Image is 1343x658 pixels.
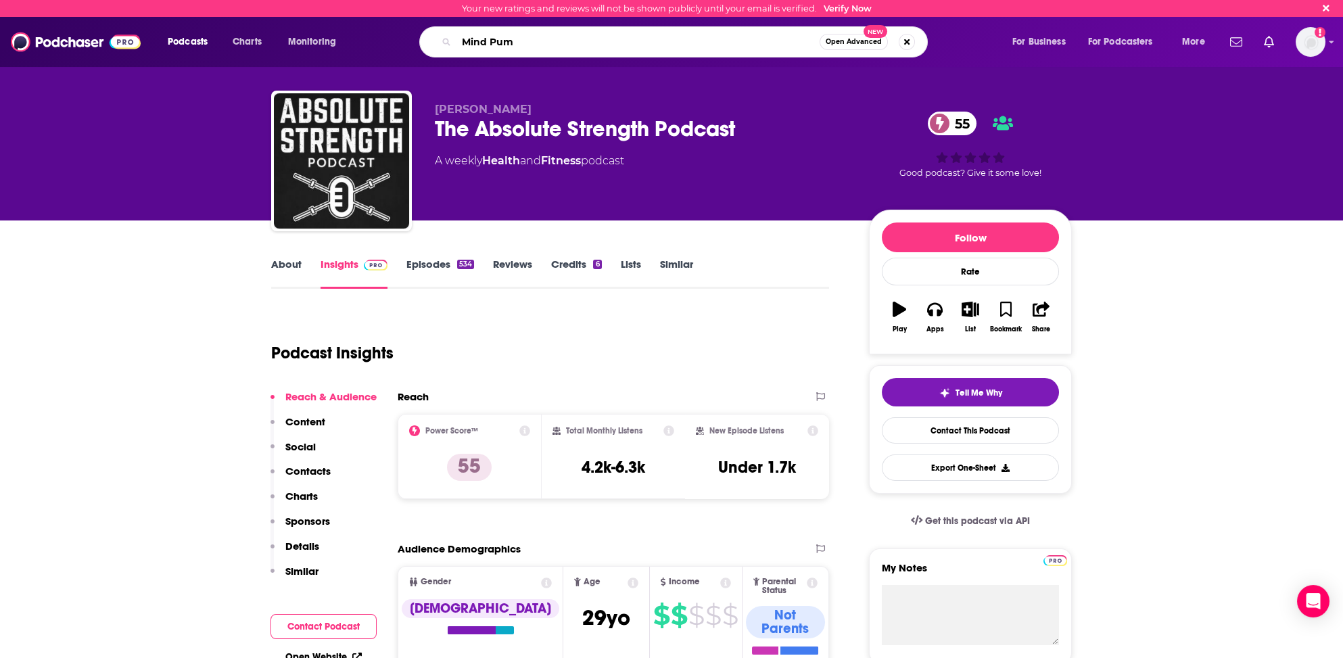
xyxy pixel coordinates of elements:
[551,258,601,289] a: Credits6
[965,325,976,333] div: List
[168,32,208,51] span: Podcasts
[582,605,630,631] span: 29 yo
[1297,585,1329,617] div: Open Intercom Messenger
[824,3,872,14] a: Verify Now
[956,387,1002,398] span: Tell Me Why
[270,490,318,515] button: Charts
[447,454,492,481] p: 55
[321,258,387,289] a: InsightsPodchaser Pro
[864,25,888,38] span: New
[270,415,325,440] button: Content
[457,260,474,269] div: 534
[285,465,331,477] p: Contacts
[11,29,141,55] img: Podchaser - Follow, Share and Rate Podcasts
[688,605,704,626] span: $
[953,293,988,342] button: List
[882,222,1059,252] button: Follow
[882,454,1059,481] button: Export One-Sheet
[270,540,319,565] button: Details
[158,31,225,53] button: open menu
[941,112,976,135] span: 55
[1043,555,1067,566] img: Podchaser Pro
[869,103,1072,187] div: 55Good podcast? Give it some love!
[882,293,917,342] button: Play
[1296,27,1325,57] span: Logged in as BretAita
[285,515,330,527] p: Sponsors
[432,26,941,57] div: Search podcasts, credits, & more...
[820,34,888,50] button: Open AdvancedNew
[939,387,950,398] img: tell me why sparkle
[1296,27,1325,57] img: User Profile
[746,606,825,638] div: Not Parents
[270,565,319,590] button: Similar
[882,561,1059,585] label: My Notes
[271,258,302,289] a: About
[456,31,820,53] input: Search podcasts, credits, & more...
[718,457,796,477] h3: Under 1.7k
[270,614,377,639] button: Contact Podcast
[653,605,669,626] span: $
[364,260,387,271] img: Podchaser Pro
[762,578,804,595] span: Parental Status
[1043,553,1067,566] a: Pro website
[1225,30,1248,53] a: Show notifications dropdown
[566,426,642,436] h2: Total Monthly Listens
[520,154,541,167] span: and
[582,457,645,477] h3: 4.2k-6.3k
[917,293,952,342] button: Apps
[285,540,319,553] p: Details
[1088,32,1153,51] span: For Podcasters
[621,258,641,289] a: Lists
[398,542,521,555] h2: Audience Demographics
[593,260,601,269] div: 6
[270,515,330,540] button: Sponsors
[1024,293,1059,342] button: Share
[402,599,559,618] div: [DEMOGRAPHIC_DATA]
[1258,30,1279,53] a: Show notifications dropdown
[660,258,693,289] a: Similar
[584,578,600,586] span: Age
[671,605,687,626] span: $
[1003,31,1083,53] button: open menu
[928,112,976,135] a: 55
[925,515,1030,527] span: Get this podcast via API
[990,325,1022,333] div: Bookmark
[285,440,316,453] p: Social
[279,31,354,53] button: open menu
[669,578,700,586] span: Income
[722,605,738,626] span: $
[1182,32,1205,51] span: More
[541,154,581,167] a: Fitness
[705,605,721,626] span: $
[233,32,262,51] span: Charts
[270,390,377,415] button: Reach & Audience
[285,415,325,428] p: Content
[270,465,331,490] button: Contacts
[1315,27,1325,38] svg: Email not verified
[882,378,1059,406] button: tell me why sparkleTell Me Why
[288,32,336,51] span: Monitoring
[1296,27,1325,57] button: Show profile menu
[826,39,882,45] span: Open Advanced
[493,258,532,289] a: Reviews
[893,325,907,333] div: Play
[462,3,872,14] div: Your new ratings and reviews will not be shown publicly until your email is verified.
[270,440,316,465] button: Social
[900,504,1041,538] a: Get this podcast via API
[274,93,409,229] img: The Absolute Strength Podcast
[882,258,1059,285] div: Rate
[1173,31,1222,53] button: open menu
[406,258,474,289] a: Episodes534
[882,417,1059,444] a: Contact This Podcast
[398,390,429,403] h2: Reach
[271,343,394,363] h1: Podcast Insights
[926,325,944,333] div: Apps
[709,426,784,436] h2: New Episode Listens
[482,154,520,167] a: Health
[224,31,270,53] a: Charts
[988,293,1023,342] button: Bookmark
[425,426,478,436] h2: Power Score™
[285,390,377,403] p: Reach & Audience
